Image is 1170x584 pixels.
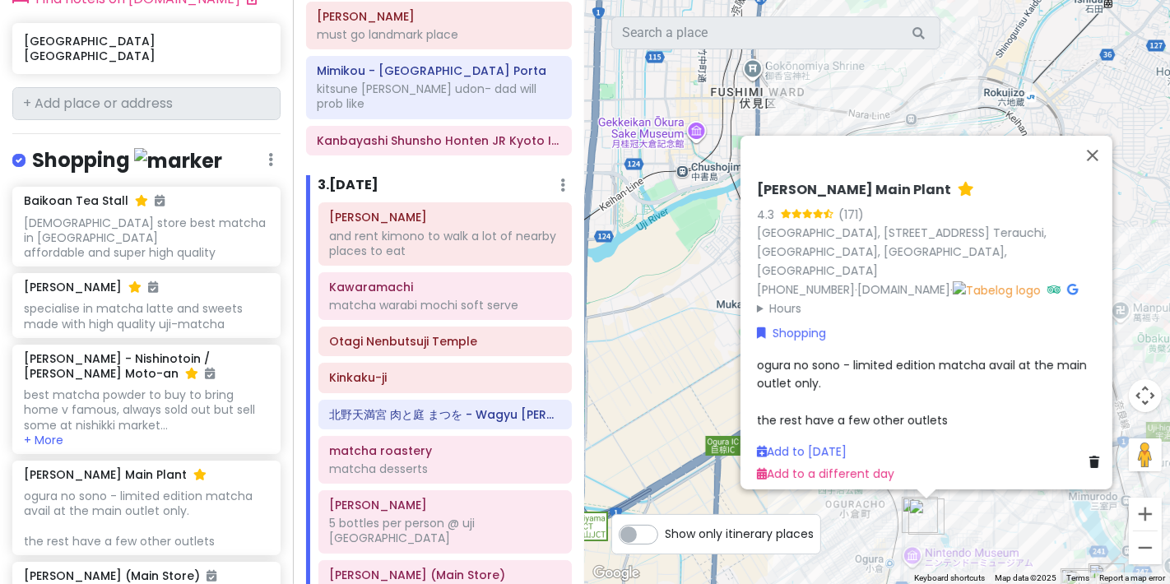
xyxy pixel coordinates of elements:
h6: [PERSON_NAME] (Main Store) [24,568,216,583]
h6: Kinkaku-ji [329,370,560,385]
button: Map camera controls [1129,379,1162,412]
button: Zoom out [1129,531,1162,564]
div: [DEMOGRAPHIC_DATA] store best matcha in [GEOGRAPHIC_DATA] affordable and super high quality [24,216,268,261]
img: marker [134,148,222,174]
div: 5 bottles per person @ uji [GEOGRAPHIC_DATA] [329,516,560,545]
a: Add to a different day [757,466,894,482]
h6: Fushimi Inari Taisha [317,9,560,24]
h6: Arashiyama Nakaoshitacho [329,210,560,225]
h6: Kawaramachi [329,280,560,294]
h4: Shopping [32,147,222,174]
div: and rent kimono to walk a lot of nearby places to eat [329,229,560,258]
div: kitsune [PERSON_NAME] udon- dad will prob like [317,81,560,111]
div: (171) [838,206,864,224]
h6: Mimikou - Kyoto Porta [317,63,560,78]
h6: HORII SHICHIMEIEN [329,498,560,512]
input: + Add place or address [12,87,281,120]
button: Keyboard shortcuts [914,572,985,584]
h6: [PERSON_NAME] Main Plant [757,182,951,199]
div: matcha desserts [329,461,560,476]
i: Starred [193,469,207,480]
div: specialise in matcha latte and sweets made with high quality uji-matcha [24,301,268,331]
i: Starred [128,281,142,293]
a: [GEOGRAPHIC_DATA], [STREET_ADDRESS] Terauchi, [GEOGRAPHIC_DATA], [GEOGRAPHIC_DATA], [GEOGRAPHIC_D... [757,225,1047,279]
h6: 3 . [DATE] [318,177,379,194]
button: + More [24,433,63,447]
i: Google Maps [1067,284,1078,295]
h6: [PERSON_NAME] Main Plant [24,467,207,482]
i: Added to itinerary [155,195,165,206]
a: Report a map error [1099,573,1165,582]
div: Marukyu Koyamaen Main Plant [908,498,945,535]
img: Tabelog [953,280,1041,299]
h6: Baikoan Tea Stall [24,193,165,208]
div: matcha warabi mochi soft serve [329,298,560,313]
a: Starred [958,182,974,199]
i: Tripadvisor [1047,284,1061,295]
div: · · [757,182,1106,317]
i: Starred [135,195,148,206]
div: 4.3 [757,206,781,224]
h6: Nakamura Tokichi Honten (Main Store) [329,568,560,582]
a: Open this area in Google Maps (opens a new window) [589,563,643,584]
h6: [PERSON_NAME] [24,280,158,294]
button: Zoom in [1129,498,1162,531]
div: must go landmark place [317,27,560,42]
i: Added to itinerary [148,281,158,293]
summary: Hours [757,299,1106,317]
button: Drag Pegman onto the map to open Street View [1129,438,1162,471]
h6: [PERSON_NAME] - Nishinotoin / [PERSON_NAME] Moto-an [24,351,268,381]
div: ogura no sono - limited edition matcha avail at the main outlet only. the rest have a few other o... [24,489,268,549]
a: Add to [DATE] [757,443,847,460]
a: Delete place [1089,453,1106,471]
a: Shopping [757,324,826,342]
i: Added to itinerary [205,368,215,379]
i: Added to itinerary [207,570,216,582]
h6: Otagi Nenbutsuji Temple [329,334,560,349]
a: [DOMAIN_NAME] [857,281,950,298]
a: Terms (opens in new tab) [1066,573,1089,582]
button: Close [1073,136,1112,175]
h6: 北野天満宮 肉と庭 まつを - Wagyu Don MATSUWO - [329,407,560,422]
h6: Kanbayashi Shunsho Honten JR Kyoto Isetan Store [317,133,560,148]
a: [PHONE_NUMBER] [757,281,855,298]
div: best matcha powder to buy to bring home v famous, always sold out but sell some at nishikki marke... [24,387,268,433]
i: Starred [185,368,198,379]
h6: matcha roastery [329,443,560,458]
span: Map data ©2025 [995,573,1056,582]
img: Google [589,563,643,584]
h6: [GEOGRAPHIC_DATA] [GEOGRAPHIC_DATA] [24,34,268,63]
span: ogura no sono - limited edition matcha avail at the main outlet only. the rest have a few other o... [757,357,1090,429]
input: Search a place [611,16,940,49]
span: Show only itinerary places [665,525,814,543]
div: Yamamasa Koyamaen [902,497,938,533]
